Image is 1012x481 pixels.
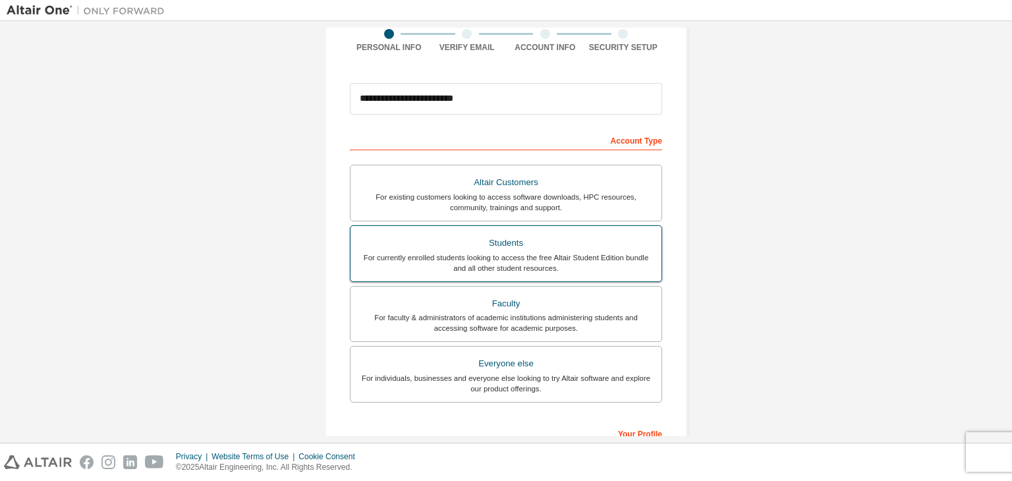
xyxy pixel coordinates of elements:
div: Altair Customers [358,173,654,192]
img: facebook.svg [80,455,94,469]
div: Students [358,234,654,252]
img: youtube.svg [145,455,164,469]
div: Personal Info [350,42,428,53]
img: altair_logo.svg [4,455,72,469]
p: © 2025 Altair Engineering, Inc. All Rights Reserved. [176,462,363,473]
img: Altair One [7,4,171,17]
div: Faculty [358,295,654,313]
div: Everyone else [358,354,654,373]
div: Security Setup [584,42,663,53]
div: Your Profile [350,422,662,443]
div: For currently enrolled students looking to access the free Altair Student Edition bundle and all ... [358,252,654,273]
img: instagram.svg [101,455,115,469]
div: For existing customers looking to access software downloads, HPC resources, community, trainings ... [358,192,654,213]
div: For faculty & administrators of academic institutions administering students and accessing softwa... [358,312,654,333]
div: Account Info [506,42,584,53]
div: Website Terms of Use [211,451,298,462]
div: For individuals, businesses and everyone else looking to try Altair software and explore our prod... [358,373,654,394]
img: linkedin.svg [123,455,137,469]
div: Privacy [176,451,211,462]
div: Verify Email [428,42,507,53]
div: Account Type [350,129,662,150]
div: Cookie Consent [298,451,362,462]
